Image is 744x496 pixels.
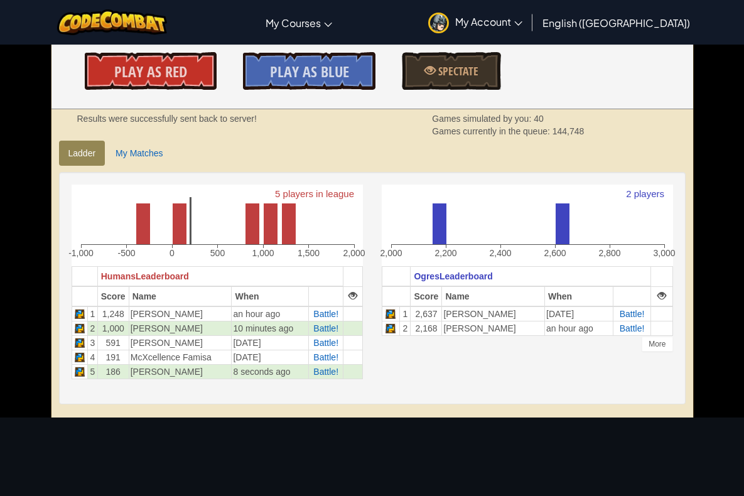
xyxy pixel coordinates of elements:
[428,13,449,33] img: avatar
[400,321,411,336] td: 2
[414,271,439,281] span: Ogres
[439,271,493,281] span: Leaderboard
[72,365,88,379] td: Python
[72,306,88,321] td: Python
[545,306,613,321] td: [DATE]
[411,286,442,306] th: Score
[598,248,620,258] text: 2,800
[432,114,534,124] span: Games simulated by you:
[88,306,98,321] td: 1
[642,337,672,352] div: More
[97,350,129,365] td: 191
[252,248,274,258] text: 1,000
[380,248,402,258] text: 2,000
[313,367,338,377] a: Battle!
[553,126,585,136] span: 144,748
[129,286,232,306] th: Name
[101,271,136,281] span: Humans
[88,365,98,379] td: 5
[536,6,696,40] a: English ([GEOGRAPHIC_DATA])
[542,16,690,30] span: English ([GEOGRAPHIC_DATA])
[313,309,338,319] a: Battle!
[232,321,309,336] td: 10 minutes ago
[77,114,257,124] strong: Results were successfully sent back to server!
[170,248,175,258] text: 0
[442,306,545,321] td: [PERSON_NAME]
[259,6,338,40] a: My Courses
[653,248,675,258] text: 3,000
[382,321,400,336] td: Python
[232,350,309,365] td: [DATE]
[97,306,129,321] td: 1,248
[72,321,88,336] td: Python
[129,350,232,365] td: McXcellence Famisa
[442,321,545,336] td: [PERSON_NAME]
[411,321,442,336] td: 2,168
[489,248,511,258] text: 2,400
[422,3,529,42] a: My Account
[270,62,349,82] span: Play As Blue
[313,338,338,348] a: Battle!
[129,321,232,336] td: [PERSON_NAME]
[136,271,189,281] span: Leaderboard
[129,336,232,350] td: [PERSON_NAME]
[436,63,478,79] span: Spectate
[620,323,645,333] a: Battle!
[97,336,129,350] td: 591
[72,336,88,350] td: Python
[106,141,172,166] a: My Matches
[534,114,544,124] span: 40
[88,350,98,365] td: 4
[275,188,354,199] text: 5 players in league
[343,248,365,258] text: 2,000
[68,248,94,258] text: -1,000
[57,9,167,35] img: CodeCombat logo
[382,306,400,321] td: Python
[97,286,129,306] th: Score
[266,16,321,30] span: My Courses
[97,321,129,336] td: 1,000
[97,365,129,379] td: 186
[313,323,338,333] a: Battle!
[434,248,456,258] text: 2,200
[297,248,319,258] text: 1,500
[544,248,566,258] text: 2,600
[232,286,309,306] th: When
[210,248,225,258] text: 500
[129,306,232,321] td: [PERSON_NAME]
[232,336,309,350] td: [DATE]
[88,321,98,336] td: 2
[620,309,645,319] a: Battle!
[455,15,522,28] span: My Account
[114,62,187,82] span: Play As Red
[59,141,105,166] a: Ladder
[400,306,411,321] td: 1
[313,352,338,362] a: Battle!
[88,336,98,350] td: 3
[411,306,442,321] td: 2,637
[232,306,309,321] td: an hour ago
[442,286,545,306] th: Name
[232,365,309,379] td: 8 seconds ago
[72,350,88,365] td: Python
[545,286,613,306] th: When
[402,52,501,90] a: Spectate
[129,365,232,379] td: [PERSON_NAME]
[117,248,135,258] text: -500
[545,321,613,336] td: an hour ago
[626,188,664,199] text: 2 players
[432,126,552,136] span: Games currently in the queue:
